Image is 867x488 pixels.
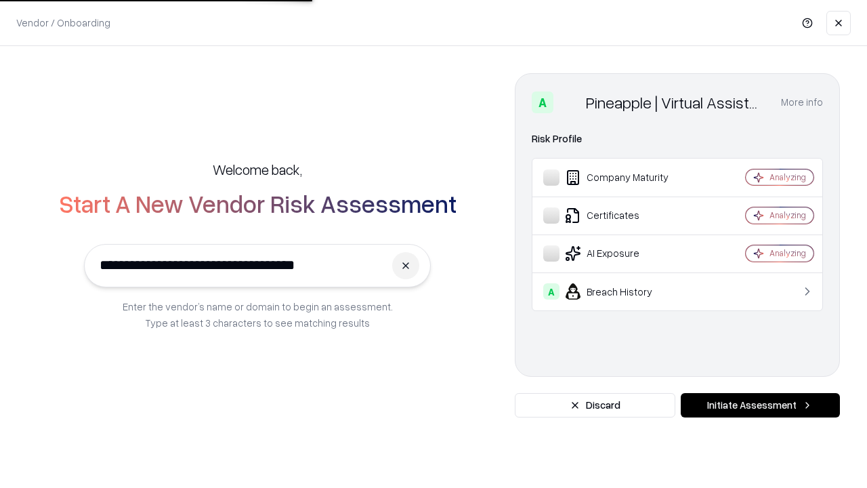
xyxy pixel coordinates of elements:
[769,247,806,259] div: Analyzing
[586,91,765,113] div: Pineapple | Virtual Assistant Agency
[769,171,806,183] div: Analyzing
[213,160,302,179] h5: Welcome back,
[515,393,675,418] button: Discard
[16,16,110,30] p: Vendor / Onboarding
[781,90,823,115] button: More info
[543,169,705,186] div: Company Maturity
[543,283,559,300] div: A
[543,245,705,262] div: AI Exposure
[543,283,705,300] div: Breach History
[543,207,705,224] div: Certificates
[59,190,457,217] h2: Start A New Vendor Risk Assessment
[681,393,840,418] button: Initiate Assessment
[559,91,580,113] img: Pineapple | Virtual Assistant Agency
[532,131,823,147] div: Risk Profile
[123,298,393,331] p: Enter the vendor’s name or domain to begin an assessment. Type at least 3 characters to see match...
[769,209,806,221] div: Analyzing
[532,91,553,113] div: A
